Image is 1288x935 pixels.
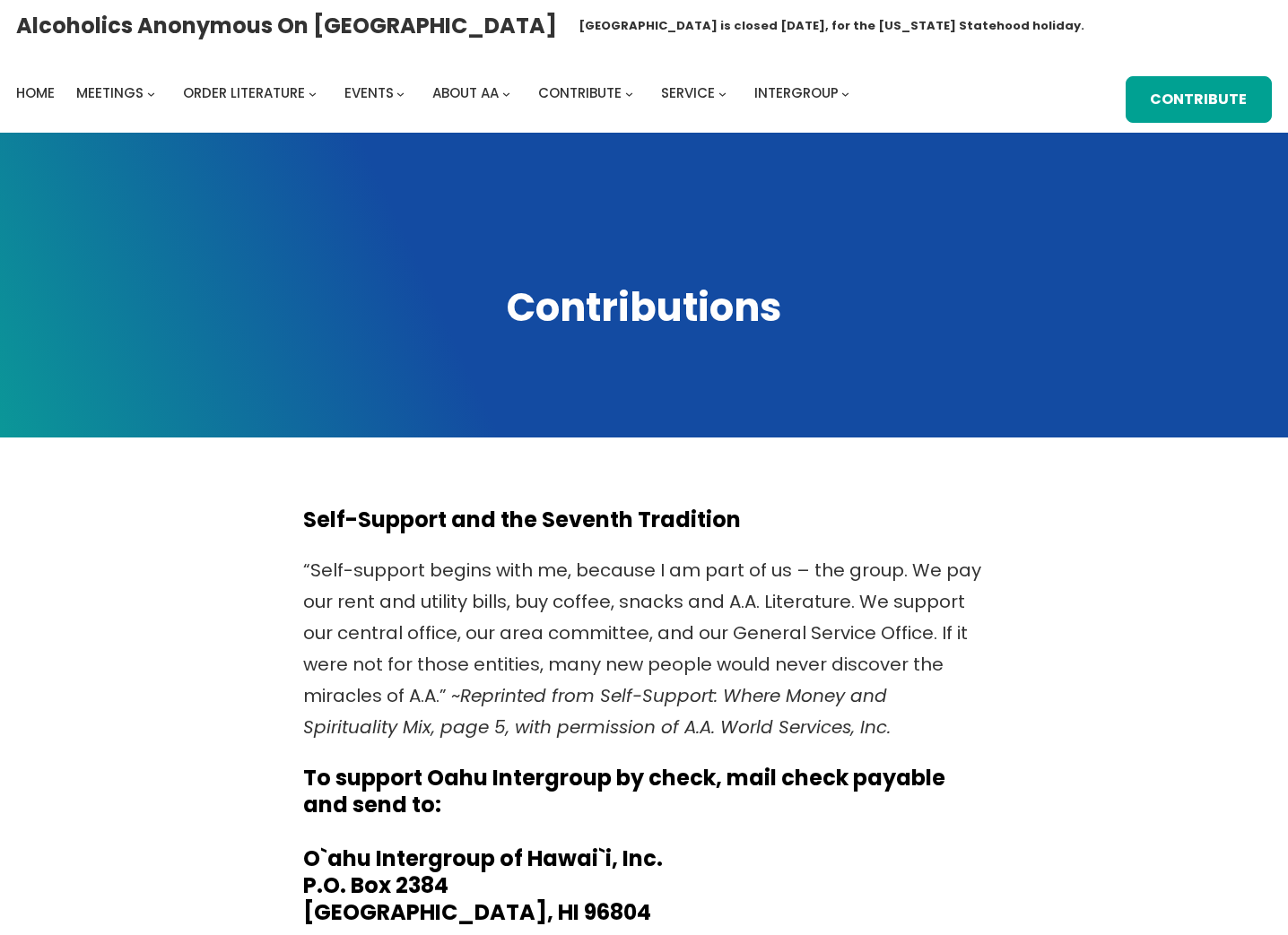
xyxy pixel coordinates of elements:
[16,6,557,45] a: Alcoholics Anonymous on [GEOGRAPHIC_DATA]
[432,81,499,106] a: About AA
[1126,76,1272,123] a: Contribute
[396,89,405,97] button: Events submenu
[303,683,891,740] em: Reprinted from Self-Support: Where Money and Spirituality Mix, page 5, with permission of A.A. Wo...
[16,83,55,102] span: Home
[754,81,839,106] a: Intergroup
[538,83,622,102] span: Contribute
[183,83,305,102] span: Order Literature
[841,89,849,97] button: Intergroup submenu
[16,81,856,106] nav: Intergroup
[147,89,155,97] button: Meetings submenu
[432,83,499,102] span: About AA
[661,83,715,102] span: Service
[661,81,715,106] a: Service
[76,83,144,102] span: Meetings
[344,81,394,106] a: Events
[18,281,1270,334] h1: Contributions
[303,506,985,533] h4: Self-Support and the Seventh Tradition
[502,89,510,97] button: About AA submenu
[754,83,839,102] span: Intergroup
[76,81,144,106] a: Meetings
[718,89,727,97] button: Service submenu
[309,89,317,97] button: Order Literature submenu
[303,765,985,926] h4: To support Oahu Intergroup by check, mail check payable and send to: O`ahu Intergroup of Hawai`i,...
[16,81,55,106] a: Home
[625,89,633,97] button: Contribute submenu
[538,81,622,106] a: Contribute
[303,555,985,743] p: “Self-support begins with me, because I am part of us – the group. We pay our rent and utility bi...
[579,17,1084,35] h1: [GEOGRAPHIC_DATA] is closed [DATE], for the [US_STATE] Statehood holiday.
[344,83,394,102] span: Events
